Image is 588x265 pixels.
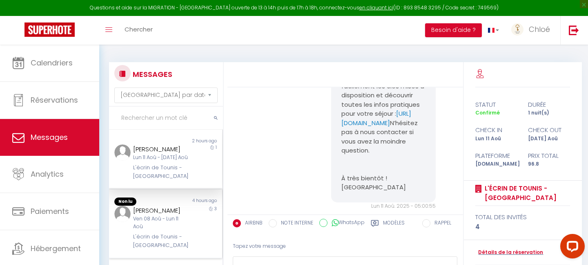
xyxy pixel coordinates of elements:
span: Paiements [31,206,69,216]
a: L'écrin de Tounis - [GEOGRAPHIC_DATA] [482,184,570,203]
a: Chercher [118,16,159,45]
div: 4 [475,222,570,232]
input: Rechercher un mot clé [109,107,223,130]
img: Super Booking [24,22,75,37]
span: 3 [214,206,217,212]
div: [PERSON_NAME] [133,206,188,216]
span: Messages [31,132,68,142]
span: Confirmé [475,109,500,116]
button: Besoin d'aide ? [425,23,482,37]
span: Chloé [529,24,550,34]
img: logout [569,25,579,35]
div: Plateforme [470,151,523,161]
div: Ven 08 Aoû - Lun 11 Aoû [133,215,188,231]
a: en cliquant ici [359,4,393,11]
iframe: LiveChat chat widget [554,231,588,265]
span: 1 [216,144,217,150]
img: ... [511,23,523,36]
a: Détails de la réservation [475,249,543,256]
div: durée [523,100,575,110]
div: check in [470,125,523,135]
div: 2 hours ago [165,138,222,144]
div: Tapez votre message [233,236,458,256]
div: Lun 11 Aoû [470,135,523,143]
div: 4 hours ago [165,198,222,206]
label: RAPPEL [430,219,451,228]
span: Hébergement [31,243,81,254]
div: L'écrin de Tounis - [GEOGRAPHIC_DATA] [133,233,188,249]
label: AIRBNB [241,219,263,228]
div: [PERSON_NAME] [133,144,188,154]
span: Non lu [114,198,136,206]
label: Modèles [383,219,405,229]
div: L'écrin de Tounis - [GEOGRAPHIC_DATA] [133,164,188,180]
span: Chercher [125,25,153,34]
div: total des invités [475,212,570,222]
h3: MESSAGES [131,65,172,83]
span: Calendriers [31,58,73,68]
div: check out [523,125,575,135]
a: [URL][DOMAIN_NAME] [341,109,411,127]
div: Lun 11 Aoû - [DATE] Aoû [133,154,188,162]
label: WhatsApp [327,219,365,228]
div: [DOMAIN_NAME] [470,160,523,168]
label: NOTE INTERNE [277,219,313,228]
div: Prix total [523,151,575,161]
img: ... [114,144,131,161]
div: statut [470,100,523,110]
span: Réservations [31,95,78,105]
img: ... [114,206,131,222]
span: Analytics [31,169,64,179]
div: Lun 11 Aoû. 2025 - 05:00:55 [331,202,435,210]
div: 96.8 [523,160,575,168]
div: 1 nuit(s) [523,109,575,117]
div: [DATE] Aoû [523,135,575,143]
a: ... Chloé [505,16,560,45]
